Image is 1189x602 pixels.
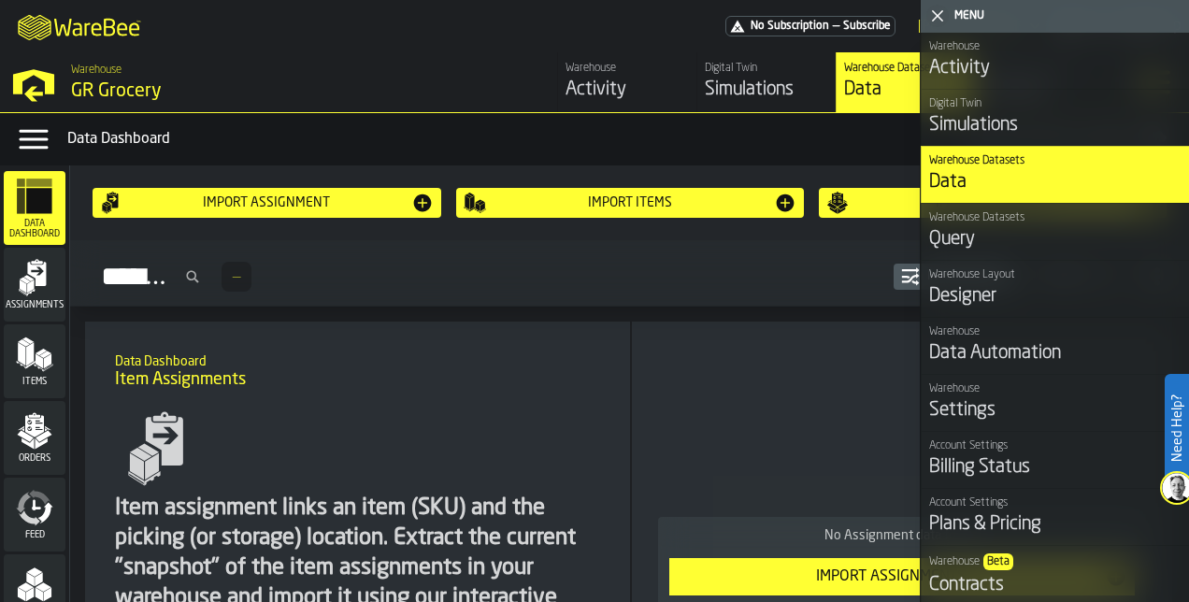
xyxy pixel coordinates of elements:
[4,530,65,540] span: Feed
[4,248,65,322] li: menu Assignments
[833,20,839,33] span: —
[696,52,836,112] a: link-to-/wh/i/e451d98b-95f6-4604-91ff-c80219f9c36d/simulations
[4,377,65,387] span: Items
[486,195,774,210] div: Import Items
[456,188,804,218] button: button-Import Items
[677,566,1105,588] div: Import Assignments
[4,324,65,399] li: menu Items
[4,219,65,239] span: Data Dashboard
[557,52,696,112] a: link-to-/wh/i/e451d98b-95f6-4604-91ff-c80219f9c36d/feed/
[844,62,967,75] div: Warehouse Datasets
[843,20,891,33] span: Subscribe
[93,188,440,218] button: button-Import assignment
[4,453,65,464] span: Orders
[7,121,60,158] label: button-toggle-Data Menu
[4,300,65,310] span: Assignments
[4,401,65,476] li: menu Orders
[214,262,259,292] div: ButtonLoadMore-Load More-Prev-First-Last
[894,264,1017,290] button: button-Integrations
[918,19,1018,34] div: DropdownMenuValue-Sandhya Gopakumar
[836,52,975,112] a: link-to-/wh/i/e451d98b-95f6-4604-91ff-c80219f9c36d/data
[849,195,1137,210] div: Import Order Set
[115,351,599,369] h2: Sub Title
[233,270,240,283] span: —
[669,558,1135,595] button: button-Import Assignments
[1167,376,1187,480] label: Need Help?
[819,188,1167,218] button: button-Import Order Set
[725,16,895,36] a: link-to-/wh/i/e451d98b-95f6-4604-91ff-c80219f9c36d/pricing/
[4,478,65,552] li: menu Feed
[67,128,955,150] div: Data Dashboard
[705,77,828,103] div: Simulations
[725,16,895,36] div: Menu Subscription
[910,15,1044,37] div: DropdownMenuValue-Sandhya Gopakumar
[122,195,410,210] div: Import assignment
[844,77,967,103] div: Data
[4,171,65,246] li: menu Data Dashboard
[115,369,246,390] span: Item Assignments
[566,77,689,103] div: Activity
[751,20,829,33] span: No Subscription
[705,62,828,75] div: Digital Twin
[669,528,1135,543] div: No Assignment data found
[70,240,1189,307] h2: button-Assignments
[71,79,408,105] div: GR Grocery
[100,337,614,404] div: title-Item Assignments
[71,64,122,77] span: Warehouse
[566,62,689,75] div: Warehouse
